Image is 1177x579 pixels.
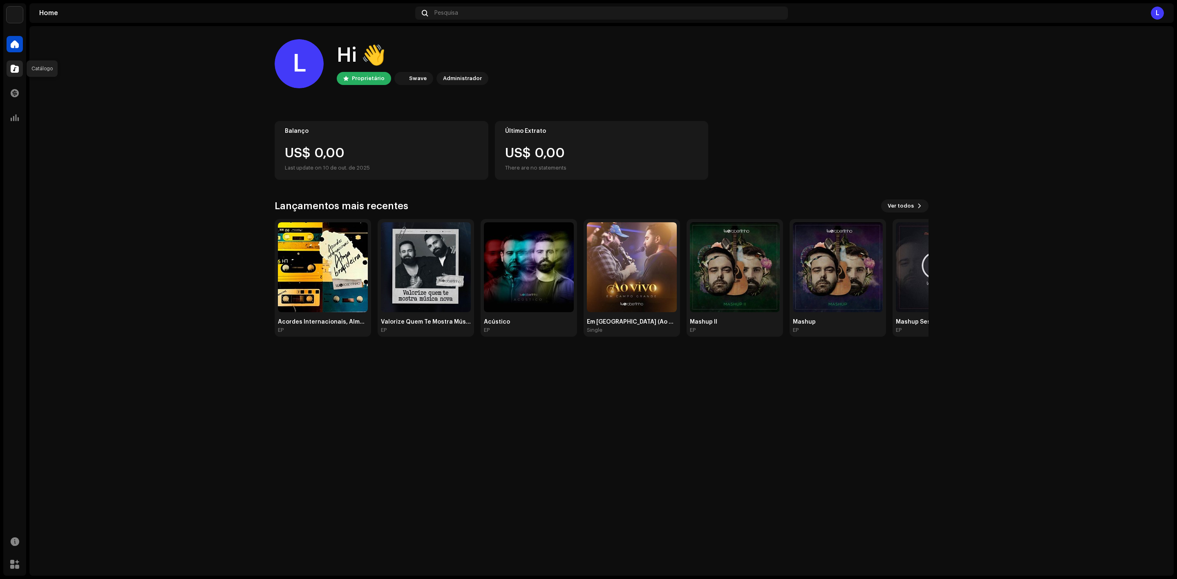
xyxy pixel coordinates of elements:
img: 136901ab-4d3b-407c-8a32-8fda53cd72c1 [690,222,780,312]
img: 741ccf83-8beb-4bcc-a348-3daf0ae8cfcf [278,222,368,312]
div: Swave [409,74,427,83]
div: EP [278,327,284,333]
div: Último Extrato [505,128,698,134]
div: EP [793,327,799,333]
div: EP [484,327,490,333]
div: Valorize Quem Te Mostra Música Nova [381,319,471,325]
div: Home [39,10,412,16]
img: 1dd677d2-7655-4651-886c-e62fb56b87af [381,222,471,312]
h3: Lançamentos mais recentes [275,199,408,212]
div: Single [587,327,602,333]
div: L [275,39,324,88]
re-o-card-value: Balanço [275,121,488,180]
div: Proprietário [352,74,385,83]
div: L [1151,7,1164,20]
div: Administrador [443,74,482,83]
img: 49de1db3-edba-4435-b38d-4bd2ccc32871 [896,222,986,312]
div: There are no statements [505,163,566,173]
div: Mashup [793,319,883,325]
div: Acordes Internacionais, Alma Brasileira [278,319,368,325]
div: Balanço [285,128,478,134]
div: Mashup II [690,319,780,325]
div: Last update on 10 de out. de 2025 [285,163,478,173]
img: 378fdcd0-4887-4de1-92c5-9a3494b4bef8 [793,222,883,312]
div: Em [GEOGRAPHIC_DATA] (Ao Vivo) [587,319,677,325]
div: EP [690,327,696,333]
img: 1710b61e-6121-4e79-a126-bcb8d8a2a180 [396,74,406,83]
span: Ver todos [888,198,914,214]
div: EP [896,327,902,333]
span: Pesquisa [434,10,458,16]
div: Mashup Sessions [896,319,986,325]
img: dc1ca2bf-1e6a-459d-9d64-fe9d8905cd89 [587,222,677,312]
button: Ver todos [881,199,929,212]
img: 1fa08a18-1e3c-4972-874d-ac0aa4a824ca [484,222,574,312]
img: 1710b61e-6121-4e79-a126-bcb8d8a2a180 [7,7,23,23]
div: Hi 👋 [337,42,488,69]
div: Acústico [484,319,574,325]
re-o-card-value: Último Extrato [495,121,709,180]
div: EP [381,327,387,333]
